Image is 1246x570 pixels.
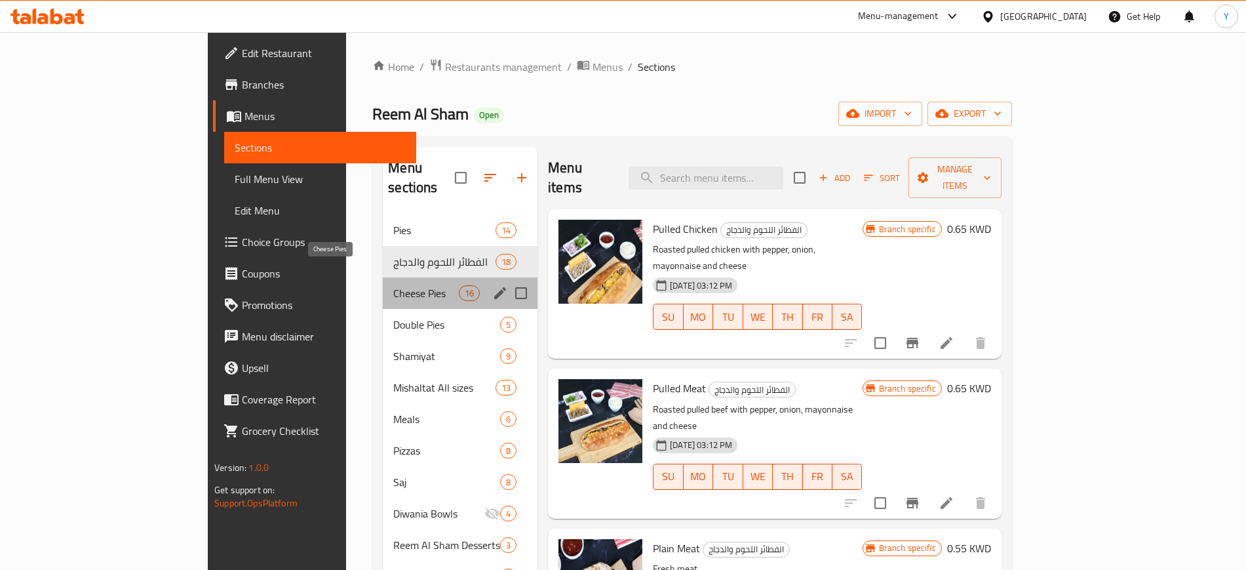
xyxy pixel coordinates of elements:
[393,222,496,238] span: Pies
[653,219,718,239] span: Pulled Chicken
[214,459,246,476] span: Version:
[388,158,455,197] h2: Menu sections
[773,304,802,330] button: TH
[808,467,827,486] span: FR
[817,171,852,186] span: Add
[383,309,537,340] div: Double Pies5
[213,69,416,100] a: Branches
[659,308,678,327] span: SU
[500,411,516,427] div: items
[249,459,269,476] span: 1.0.0
[383,246,537,277] div: الفطائر اللحوم والدجاج18
[393,348,500,364] div: Shamiyat
[393,443,500,458] div: Pizzas
[803,304,832,330] button: FR
[908,157,1002,198] button: Manage items
[629,167,783,190] input: search
[965,327,996,359] button: delete
[213,226,416,258] a: Choice Groups
[501,350,516,363] span: 9
[838,467,857,486] span: SA
[947,220,991,238] h6: 0.65 KWD
[558,220,642,304] img: Pulled Chicken
[393,254,496,270] span: الفطائر اللحوم والدجاج
[235,203,405,218] span: Edit Menu
[864,171,900,186] span: Sort
[500,474,516,490] div: items
[235,140,405,155] span: Sections
[743,304,773,330] button: WE
[393,537,500,553] span: Reem Al Sham Desserts
[855,168,908,188] span: Sort items
[709,382,795,397] span: الفطائر اللحوم والدجاج
[383,277,537,309] div: Cheese Pies16edit
[927,102,1012,126] button: export
[500,537,516,553] div: items
[703,542,789,557] span: الفطائر اللحوم والدجاج
[720,222,808,238] div: الفطائر اللحوم والدجاج
[383,435,537,466] div: Pizzas8
[718,308,737,327] span: TU
[803,464,832,490] button: FR
[459,285,480,301] div: items
[813,168,855,188] span: Add item
[628,59,633,75] li: /
[496,224,516,237] span: 14
[496,254,516,270] div: items
[861,168,903,188] button: Sort
[939,495,954,511] a: Edit menu item
[653,401,862,434] p: Roasted pulled beef with pepper, onion, mayonnaise and cheese
[393,411,500,427] div: Meals
[224,195,416,226] a: Edit Menu
[447,164,475,192] span: Select all sections
[874,542,941,554] span: Branch specific
[419,59,424,75] li: /
[965,487,996,519] button: delete
[501,445,516,457] span: 8
[214,481,275,499] span: Get support on:
[858,9,939,24] div: Menu-management
[383,498,537,529] div: Diwania Bowls4
[383,466,537,498] div: Saj8
[638,59,675,75] span: Sections
[577,58,623,75] a: Menus
[213,289,416,321] a: Promotions
[213,321,416,352] a: Menu disclaimer
[897,487,928,519] button: Branch-specific-item
[653,241,862,274] p: Roasted pulled chicken with pepper, onion, mayonnaise and cheese
[866,329,894,357] span: Select to update
[567,59,572,75] li: /
[393,506,484,521] div: Diwania Bowls
[484,506,500,521] svg: Inactive section
[501,413,516,426] span: 6
[947,379,991,397] h6: 0.65 KWD
[242,329,405,344] span: Menu disclaimer
[213,100,416,132] a: Menus
[665,279,737,292] span: [DATE] 03:12 PM
[593,59,623,75] span: Menus
[939,335,954,351] a: Edit menu item
[866,489,894,517] span: Select to update
[224,163,416,195] a: Full Menu View
[475,162,506,193] span: Sort sections
[709,382,796,397] div: الفطائر اللحوم والدجاج
[947,539,991,558] h6: 0.55 KWD
[838,308,857,327] span: SA
[242,266,405,281] span: Coupons
[713,304,743,330] button: TU
[703,542,790,558] div: الفطائر اللحوم والدجاج
[689,467,708,486] span: MO
[242,392,405,407] span: Coverage Report
[653,464,683,490] button: SU
[659,467,678,486] span: SU
[653,378,706,398] span: Pulled Meat
[393,474,500,490] span: Saj
[689,308,708,327] span: MO
[383,372,537,403] div: Mishaltat All sizes13
[897,327,928,359] button: Branch-specific-item
[773,464,802,490] button: TH
[244,108,405,124] span: Menus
